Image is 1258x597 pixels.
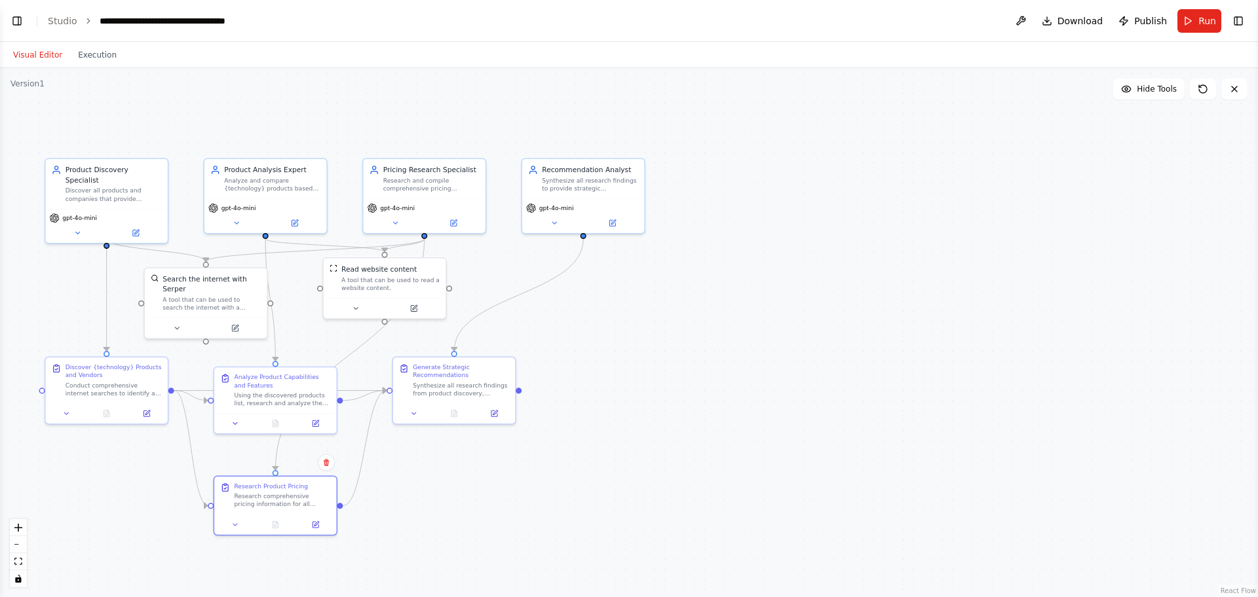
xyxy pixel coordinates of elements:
[254,418,296,429] button: No output available
[143,267,267,339] div: SerperDevToolSearch the internet with SerperA tool that can be used to search the internet with a...
[234,492,330,508] div: Research comprehensive pricing information for all identified {technology} products. Search for p...
[70,47,124,63] button: Execution
[322,257,446,319] div: ScrapeWebsiteToolRead website contentA tool that can be used to read a website content.
[261,239,280,361] g: Edge from 41bce888-6a3a-40f2-971a-b184d28090fc to f30cf597-5d01-45b5-8201-7fc6bbfe6c41
[449,239,588,351] g: Edge from e0e3e408-8b54-4ec9-b73f-a0f18330c164 to 3e09db13-f9bc-4b00-9287-b9791f2297c7
[151,274,159,282] img: SerperDevTool
[318,454,335,471] button: Delete node
[542,177,638,192] div: Synthesize all research findings to provide strategic recommendations for {technology} products b...
[224,177,320,192] div: Analyze and compare {technology} products based on their capabilities, features, and performance ...
[521,158,645,234] div: Recommendation AnalystSynthesize all research findings to provide strategic recommendations for {...
[1221,587,1256,594] a: React Flow attribution
[234,391,330,407] div: Using the discovered products list, research and analyze the detailed capabilities and features o...
[341,264,417,274] div: Read website content
[1134,14,1167,27] span: Publish
[174,386,208,511] g: Edge from 38b822d0-04a0-4f1c-9682-197bca82d0f1 to 6901da7f-7f7b-47cd-9857-45891f569d36
[102,239,111,351] g: Edge from 256bdcf4-d98d-4501-ba53-9ac3169c32bf to 38b822d0-04a0-4f1c-9682-197bca82d0f1
[162,296,261,312] div: A tool that can be used to search the internet with a search_query. Supports different search typ...
[10,79,45,89] div: Version 1
[10,570,27,587] button: toggle interactivity
[1229,12,1248,30] button: Show right sidebar
[298,518,332,530] button: Open in side panel
[162,274,261,294] div: Search the internet with Serper
[379,239,429,252] g: Edge from d597d232-8531-451c-ae14-7f000537fea5 to 8c309b7a-aee7-40e7-94cc-7e6b1a509e37
[66,187,162,202] div: Discover all products and companies that provide {technology} solutions by conducting comprehensi...
[1113,9,1172,33] button: Publish
[1037,9,1109,33] button: Download
[203,158,327,234] div: Product Analysis ExpertAnalyze and compare {technology} products based on their capabilities, fea...
[130,408,164,420] button: Open in side panel
[343,386,387,405] g: Edge from f30cf597-5d01-45b5-8201-7fc6bbfe6c41 to 3e09db13-f9bc-4b00-9287-b9791f2297c7
[392,357,516,425] div: Generate Strategic RecommendationsSynthesize all research findings from product discovery, capabi...
[1137,84,1177,94] span: Hide Tools
[45,158,168,244] div: Product Discovery SpecialistDiscover all products and companies that provide {technology} solutio...
[221,204,256,212] span: gpt-4o-mini
[254,518,296,530] button: No output available
[413,363,509,379] div: Generate Strategic Recommendations
[10,553,27,570] button: fit view
[341,276,440,292] div: A tool that can be used to read a website content.
[330,264,337,272] img: ScrapeWebsiteTool
[66,381,162,397] div: Conduct comprehensive internet searches to identify all products that provide {technology} soluti...
[1198,14,1216,27] span: Run
[539,204,574,212] span: gpt-4o-mini
[207,322,263,334] button: Open in side panel
[10,536,27,553] button: zoom out
[10,519,27,536] button: zoom in
[66,165,162,185] div: Product Discovery Specialist
[1113,79,1185,99] button: Hide Tools
[66,363,162,379] div: Discover {technology} Products and Vendors
[48,14,247,27] nav: breadcrumb
[433,408,475,420] button: No output available
[5,47,70,63] button: Visual Editor
[383,165,480,175] div: Pricing Research Specialist
[214,475,337,535] div: Research Product PricingResearch comprehensive pricing information for all identified {technology...
[201,239,430,262] g: Edge from d597d232-8531-451c-ae14-7f000537fea5 to a3b9b537-ebef-4ec5-9fae-d0f4cd43c17c
[271,239,430,470] g: Edge from d597d232-8531-451c-ae14-7f000537fea5 to 6901da7f-7f7b-47cd-9857-45891f569d36
[86,408,128,420] button: No output available
[8,12,26,30] button: Show left sidebar
[425,217,482,229] button: Open in side panel
[1177,9,1221,33] button: Run
[10,519,27,587] div: React Flow controls
[234,482,308,490] div: Research Product Pricing
[214,367,337,435] div: Analyze Product Capabilities and FeaturesUsing the discovered products list, research and analyze...
[174,386,387,395] g: Edge from 38b822d0-04a0-4f1c-9682-197bca82d0f1 to 3e09db13-f9bc-4b00-9287-b9791f2297c7
[107,227,164,239] button: Open in side panel
[383,177,480,192] div: Research and compile comprehensive pricing information for {technology} products, including subsc...
[477,408,511,420] button: Open in side panel
[62,214,97,222] span: gpt-4o-mini
[584,217,641,229] button: Open in side panel
[224,165,320,175] div: Product Analysis Expert
[343,386,387,511] g: Edge from 6901da7f-7f7b-47cd-9857-45891f569d36 to 3e09db13-f9bc-4b00-9287-b9791f2297c7
[298,418,332,429] button: Open in side panel
[542,165,638,175] div: Recommendation Analyst
[267,217,323,229] button: Open in side panel
[380,204,415,212] span: gpt-4o-mini
[45,357,168,425] div: Discover {technology} Products and VendorsConduct comprehensive internet searches to identify all...
[386,302,442,314] button: Open in side panel
[102,239,211,262] g: Edge from 256bdcf4-d98d-4501-ba53-9ac3169c32bf to a3b9b537-ebef-4ec5-9fae-d0f4cd43c17c
[48,16,77,26] a: Studio
[362,158,486,234] div: Pricing Research SpecialistResearch and compile comprehensive pricing information for {technology...
[1058,14,1103,27] span: Download
[413,381,509,397] div: Synthesize all research findings from product discovery, capability analysis, and pricing researc...
[234,373,330,389] div: Analyze Product Capabilities and Features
